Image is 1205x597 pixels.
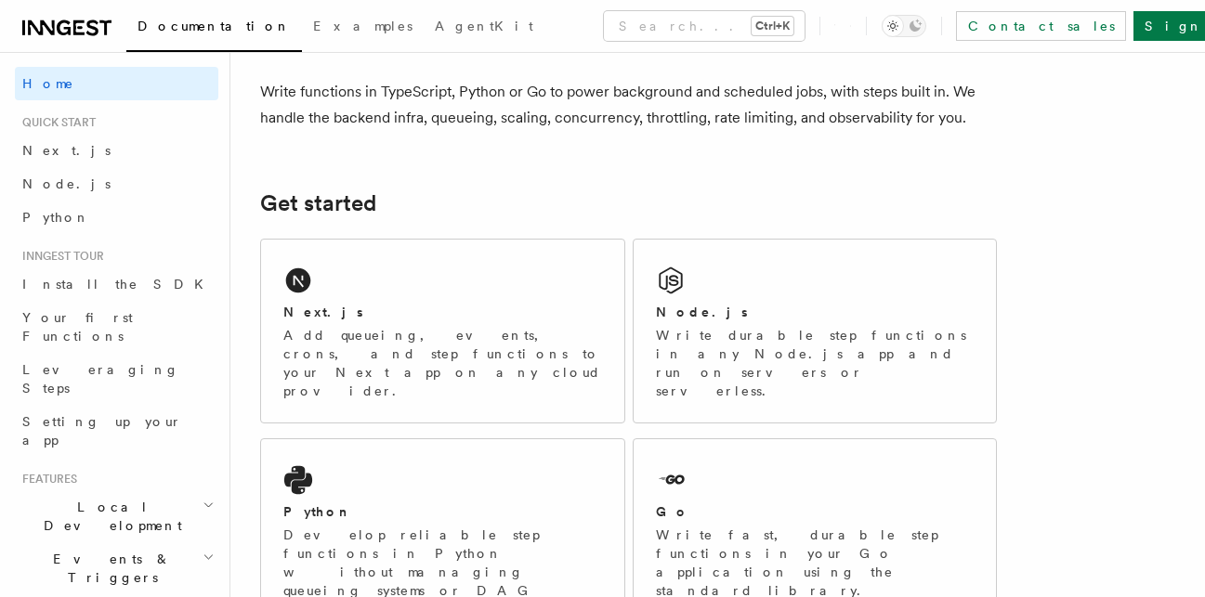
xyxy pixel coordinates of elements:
[260,79,997,131] p: Write functions in TypeScript, Python or Go to power background and scheduled jobs, with steps bu...
[15,134,218,167] a: Next.js
[283,502,352,521] h2: Python
[138,19,291,33] span: Documentation
[22,143,111,158] span: Next.js
[15,490,218,542] button: Local Development
[15,405,218,457] a: Setting up your app
[22,362,179,396] span: Leveraging Steps
[15,472,77,487] span: Features
[22,176,111,191] span: Node.js
[22,277,215,292] span: Install the SDK
[283,303,363,321] h2: Next.js
[15,498,203,535] span: Local Development
[22,310,133,344] span: Your first Functions
[15,353,218,405] a: Leveraging Steps
[22,210,90,225] span: Python
[15,167,218,201] a: Node.js
[126,6,302,52] a: Documentation
[313,19,413,33] span: Examples
[22,414,182,448] span: Setting up your app
[302,6,424,50] a: Examples
[656,502,689,521] h2: Go
[424,6,544,50] a: AgentKit
[15,301,218,353] a: Your first Functions
[283,326,602,400] p: Add queueing, events, crons, and step functions to your Next app on any cloud provider.
[633,239,998,423] a: Node.jsWrite durable step functions in any Node.js app and run on servers or serverless.
[15,550,203,587] span: Events & Triggers
[752,17,793,35] kbd: Ctrl+K
[15,67,218,100] a: Home
[604,11,805,41] button: Search...Ctrl+K
[656,303,748,321] h2: Node.js
[435,19,533,33] span: AgentKit
[15,249,104,264] span: Inngest tour
[15,115,96,130] span: Quick start
[260,190,376,216] a: Get started
[15,542,218,594] button: Events & Triggers
[956,11,1126,41] a: Contact sales
[15,267,218,301] a: Install the SDK
[656,326,975,400] p: Write durable step functions in any Node.js app and run on servers or serverless.
[260,239,625,423] a: Next.jsAdd queueing, events, crons, and step functions to your Next app on any cloud provider.
[15,201,218,234] a: Python
[882,15,926,37] button: Toggle dark mode
[22,74,74,93] span: Home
